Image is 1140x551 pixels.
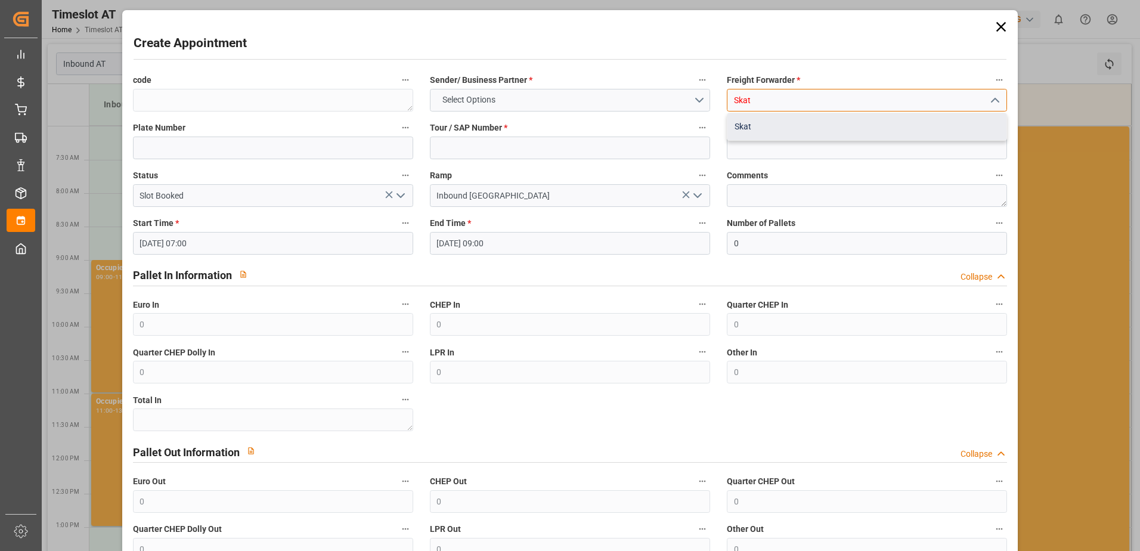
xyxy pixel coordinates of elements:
h2: Create Appointment [134,34,247,53]
button: close menu [985,91,1003,110]
button: Euro Out [398,473,413,489]
button: CHEP Out [695,473,710,489]
div: Skat [727,113,1006,140]
button: CHEP In [695,296,710,312]
h2: Pallet In Information [133,267,232,283]
input: DD.MM.YYYY HH:MM [430,232,710,255]
button: LPR Out [695,521,710,537]
span: Quarter CHEP In [727,299,788,311]
button: Ramp [695,168,710,183]
button: Plate Number [398,120,413,135]
button: LPR In [695,344,710,360]
span: Status [133,169,158,182]
button: Quarter CHEP Dolly Out [398,521,413,537]
button: View description [240,439,262,462]
button: Number of Pallets [992,215,1007,231]
button: Freight Forwarder * [992,72,1007,88]
button: Other In [992,344,1007,360]
span: Comments [727,169,768,182]
span: Ramp [430,169,452,182]
span: End Time [430,217,471,230]
span: Start Time [133,217,179,230]
span: Euro Out [133,475,166,488]
button: View description [232,263,255,286]
span: Other In [727,346,757,359]
button: open menu [391,187,408,205]
button: Comments [992,168,1007,183]
span: Plate Number [133,122,185,134]
button: Quarter CHEP Out [992,473,1007,489]
button: Total In [398,392,413,407]
div: Collapse [961,271,992,283]
span: Select Options [436,94,501,106]
input: Select Freight Forwarder [727,89,1007,112]
span: Other Out [727,523,764,535]
span: CHEP Out [430,475,467,488]
input: DD.MM.YYYY HH:MM [133,232,413,255]
button: Euro In [398,296,413,312]
button: open menu [430,89,710,112]
span: Sender/ Business Partner [430,74,532,86]
input: Type to search/select [430,184,710,207]
button: code [398,72,413,88]
input: Type to search/select [133,184,413,207]
h2: Pallet Out Information [133,444,240,460]
span: Quarter CHEP Dolly Out [133,523,222,535]
button: Quarter CHEP In [992,296,1007,312]
span: code [133,74,151,86]
button: Other Out [992,521,1007,537]
span: Freight Forwarder [727,74,800,86]
span: Number of Pallets [727,217,795,230]
span: LPR In [430,346,454,359]
button: End Time * [695,215,710,231]
button: Tour / SAP Number * [695,120,710,135]
div: Collapse [961,448,992,460]
span: Total In [133,394,162,407]
button: Status [398,168,413,183]
button: Start Time * [398,215,413,231]
span: LPR Out [430,523,461,535]
span: Euro In [133,299,159,311]
button: Quarter CHEP Dolly In [398,344,413,360]
span: CHEP In [430,299,460,311]
span: Tour / SAP Number [430,122,507,134]
button: Sender/ Business Partner * [695,72,710,88]
span: Quarter CHEP Dolly In [133,346,215,359]
button: open menu [688,187,706,205]
span: Quarter CHEP Out [727,475,795,488]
